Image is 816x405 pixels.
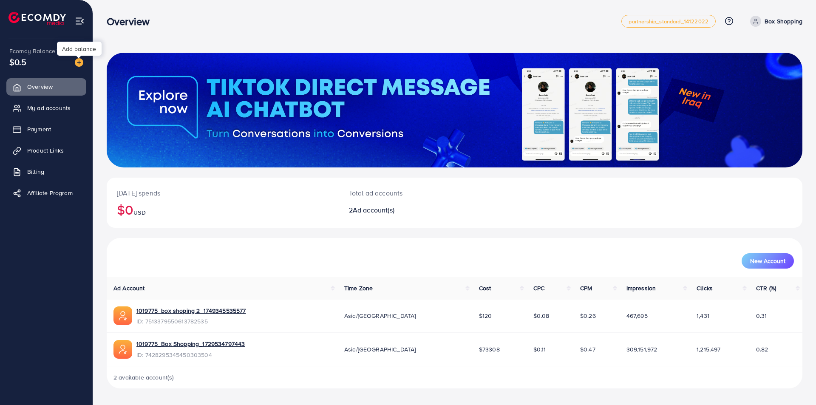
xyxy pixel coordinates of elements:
span: $0.5 [9,56,27,68]
span: ID: 7513379550613782535 [136,317,246,326]
span: CPM [580,284,592,292]
button: New Account [742,253,794,269]
span: New Account [750,258,785,264]
p: [DATE] spends [117,188,329,198]
span: 2 available account(s) [113,373,174,382]
img: logo [8,12,66,25]
span: 1,215,497 [697,345,720,354]
a: Billing [6,163,86,180]
span: Product Links [27,146,64,155]
span: Asia/[GEOGRAPHIC_DATA] [344,312,416,320]
span: $0.26 [580,312,596,320]
span: ID: 7428295345450303504 [136,351,245,359]
span: CTR (%) [756,284,776,292]
img: ic-ads-acc.e4c84228.svg [113,306,132,325]
span: Payment [27,125,51,133]
span: Asia/[GEOGRAPHIC_DATA] [344,345,416,354]
a: Product Links [6,142,86,159]
span: $120 [479,312,492,320]
span: Ad Account [113,284,145,292]
span: 0.31 [756,312,767,320]
span: Time Zone [344,284,373,292]
a: Affiliate Program [6,184,86,201]
span: 0.82 [756,345,768,354]
img: image [75,58,83,67]
span: 467,695 [626,312,648,320]
a: 1019775_box shoping 2_1749345535577 [136,306,246,315]
a: partnership_standard_14122022 [621,15,716,28]
span: $0.11 [533,345,546,354]
img: menu [75,16,85,26]
span: Cost [479,284,491,292]
a: 1019775_Box Shopping_1729534797443 [136,340,245,348]
div: Add balance [57,42,102,56]
h2: 2 [349,206,502,214]
p: Box Shopping [765,16,802,26]
span: Billing [27,167,44,176]
span: partnership_standard_14122022 [629,19,708,24]
p: Total ad accounts [349,188,502,198]
span: Affiliate Program [27,189,73,197]
span: 1,431 [697,312,709,320]
a: My ad accounts [6,99,86,116]
span: Overview [27,82,53,91]
h3: Overview [107,15,156,28]
span: USD [133,208,145,217]
h2: $0 [117,201,329,218]
span: $0.47 [580,345,595,354]
span: Impression [626,284,656,292]
a: Overview [6,78,86,95]
span: $0.08 [533,312,550,320]
span: Ecomdy Balance [9,47,55,55]
span: My ad accounts [27,104,71,112]
span: Ad account(s) [353,205,394,215]
a: Box Shopping [747,16,802,27]
a: Payment [6,121,86,138]
span: Clicks [697,284,713,292]
span: 309,151,972 [626,345,657,354]
span: CPC [533,284,544,292]
iframe: Chat [780,367,810,399]
img: ic-ads-acc.e4c84228.svg [113,340,132,359]
span: $73308 [479,345,500,354]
